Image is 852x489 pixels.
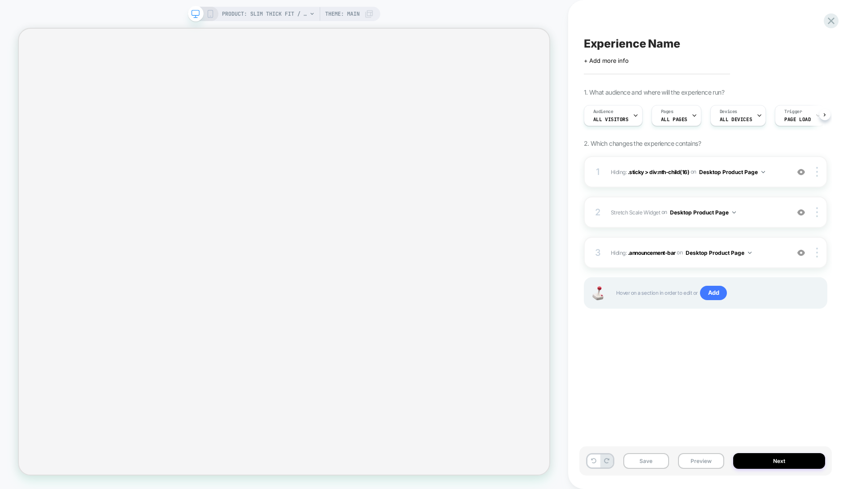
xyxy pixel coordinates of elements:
[594,164,603,180] div: 1
[733,453,825,469] button: Next
[584,140,701,147] span: 2. Which changes the experience contains?
[748,252,752,254] img: down arrow
[677,248,682,258] span: on
[589,286,607,300] img: Joystick
[816,248,818,258] img: close
[816,207,818,217] img: close
[584,57,629,64] span: + Add more info
[699,166,765,178] button: Desktop Product Page
[594,244,603,261] div: 3
[593,116,629,122] span: All Visitors
[797,168,805,176] img: crossed eye
[784,109,802,115] span: Trigger
[584,88,724,96] span: 1. What audience and where will the experience run?
[691,167,696,177] span: on
[761,171,765,173] img: down arrow
[616,286,817,300] span: Hover on a section in order to edit or
[732,211,736,214] img: down arrow
[700,286,727,300] span: Add
[720,116,752,122] span: ALL DEVICES
[222,7,307,21] span: PRODUCT: Slim Thick Fit / Denkhaki™ Dark (Dark Khaki)
[797,249,805,257] img: crossed eye
[784,116,811,122] span: Page Load
[670,207,736,218] button: Desktop Product Page
[678,453,724,469] button: Preview
[611,166,785,178] span: Hiding :
[593,109,613,115] span: Audience
[584,37,680,50] span: Experience Name
[720,109,737,115] span: Devices
[797,209,805,216] img: crossed eye
[325,7,360,21] span: Theme: MAIN
[661,116,687,122] span: ALL PAGES
[611,247,785,258] span: Hiding :
[661,207,667,217] span: on
[816,167,818,177] img: close
[628,168,689,175] span: .sticky > div:nth-child(16)
[628,249,676,256] span: .announcement-bar
[594,204,603,220] div: 2
[611,209,661,215] span: Stretch Scale Widget
[686,247,752,258] button: Desktop Product Page
[661,109,674,115] span: Pages
[623,453,669,469] button: Save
